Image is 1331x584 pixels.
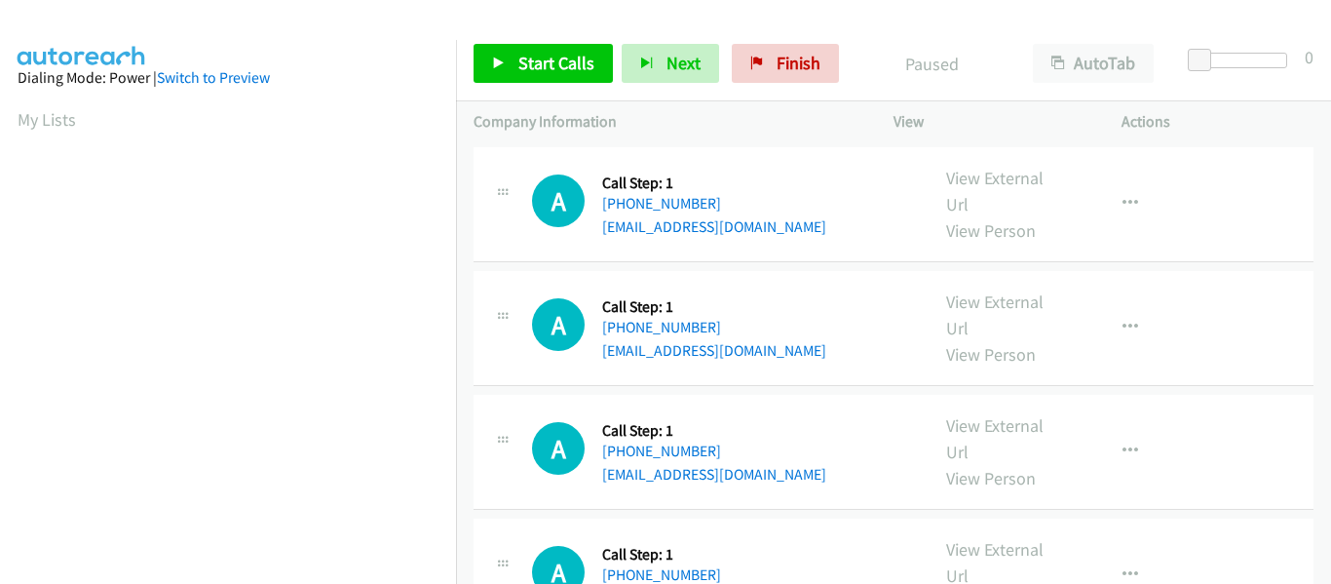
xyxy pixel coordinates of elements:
[602,442,721,460] a: [PHONE_NUMBER]
[946,343,1036,366] a: View Person
[946,291,1044,339] a: View External Url
[1198,53,1287,68] div: Delay between calls (in seconds)
[666,52,701,74] span: Next
[777,52,820,74] span: Finish
[602,341,826,360] a: [EMAIL_ADDRESS][DOMAIN_NAME]
[946,219,1036,242] a: View Person
[532,175,585,227] div: The call is yet to be attempted
[602,174,826,193] h5: Call Step: 1
[946,467,1036,489] a: View Person
[602,217,826,236] a: [EMAIL_ADDRESS][DOMAIN_NAME]
[602,421,826,441] h5: Call Step: 1
[18,66,438,90] div: Dialing Mode: Power |
[474,110,858,134] p: Company Information
[532,298,585,351] h1: A
[474,44,613,83] a: Start Calls
[622,44,719,83] button: Next
[894,110,1086,134] p: View
[1033,44,1154,83] button: AutoTab
[946,167,1044,215] a: View External Url
[532,422,585,475] h1: A
[602,465,826,484] a: [EMAIL_ADDRESS][DOMAIN_NAME]
[732,44,839,83] a: Finish
[1305,44,1313,70] div: 0
[532,422,585,475] div: The call is yet to be attempted
[157,68,270,87] a: Switch to Preview
[602,297,826,317] h5: Call Step: 1
[602,318,721,336] a: [PHONE_NUMBER]
[602,194,721,213] a: [PHONE_NUMBER]
[18,108,76,131] a: My Lists
[865,51,998,77] p: Paused
[532,298,585,351] div: The call is yet to be attempted
[532,175,585,227] h1: A
[602,565,721,584] a: [PHONE_NUMBER]
[946,414,1044,463] a: View External Url
[602,545,826,565] h5: Call Step: 1
[518,52,594,74] span: Start Calls
[1122,110,1314,134] p: Actions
